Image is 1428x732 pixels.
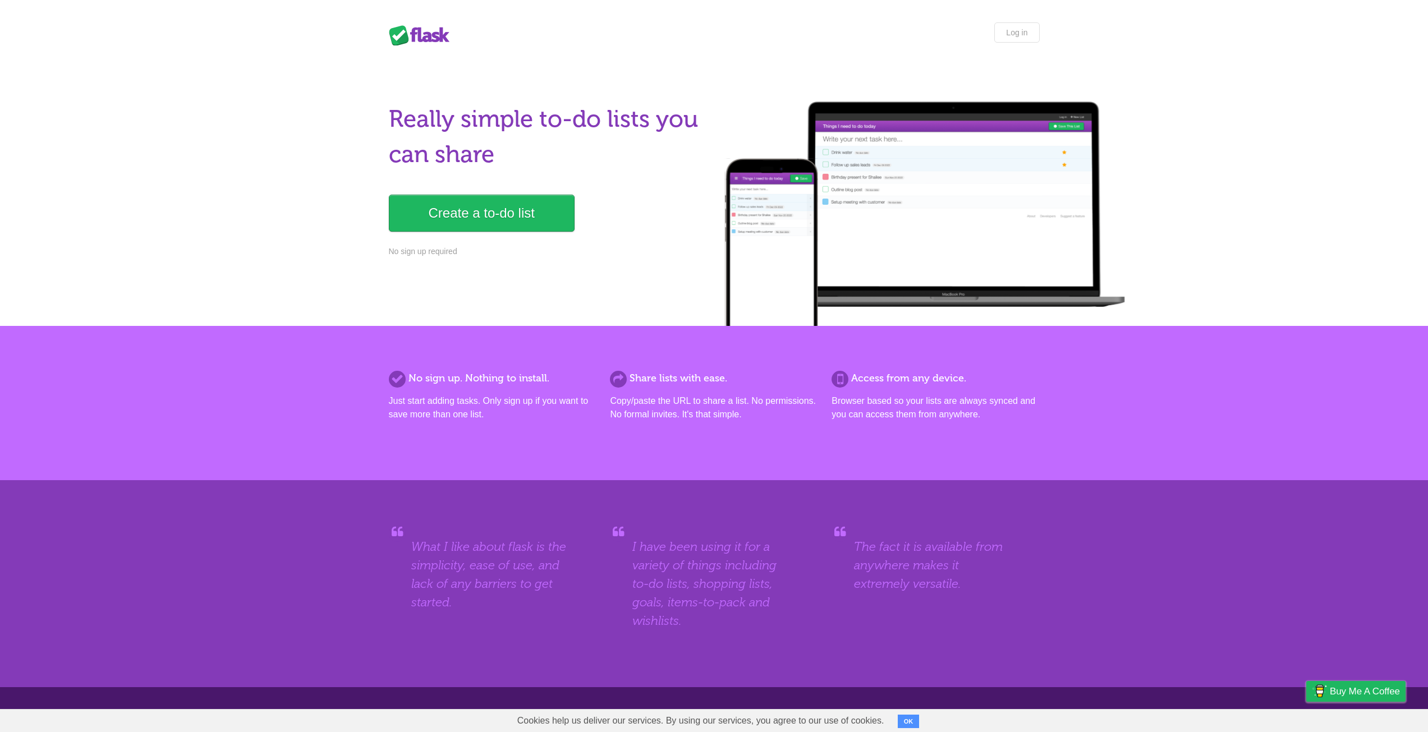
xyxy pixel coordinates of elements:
[1330,682,1400,701] span: Buy me a coffee
[898,715,920,728] button: OK
[389,371,596,386] h2: No sign up. Nothing to install.
[389,246,708,257] p: No sign up required
[610,394,818,421] p: Copy/paste the URL to share a list. No permissions. No formal invites. It's that simple.
[832,394,1039,421] p: Browser based so your lists are always synced and you can access them from anywhere.
[632,537,795,630] blockquote: I have been using it for a variety of things including to-do lists, shopping lists, goals, items-...
[411,537,574,611] blockquote: What I like about flask is the simplicity, ease of use, and lack of any barriers to get started.
[389,25,456,45] div: Flask Lists
[1306,681,1406,702] a: Buy me a coffee
[610,371,818,386] h2: Share lists with ease.
[994,22,1039,43] a: Log in
[832,371,1039,386] h2: Access from any device.
[389,195,575,232] a: Create a to-do list
[389,394,596,421] p: Just start adding tasks. Only sign up if you want to save more than one list.
[506,710,896,732] span: Cookies help us deliver our services. By using our services, you agree to our use of cookies.
[854,537,1017,593] blockquote: The fact it is available from anywhere makes it extremely versatile.
[1312,682,1327,701] img: Buy me a coffee
[389,102,708,172] h1: Really simple to-do lists you can share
